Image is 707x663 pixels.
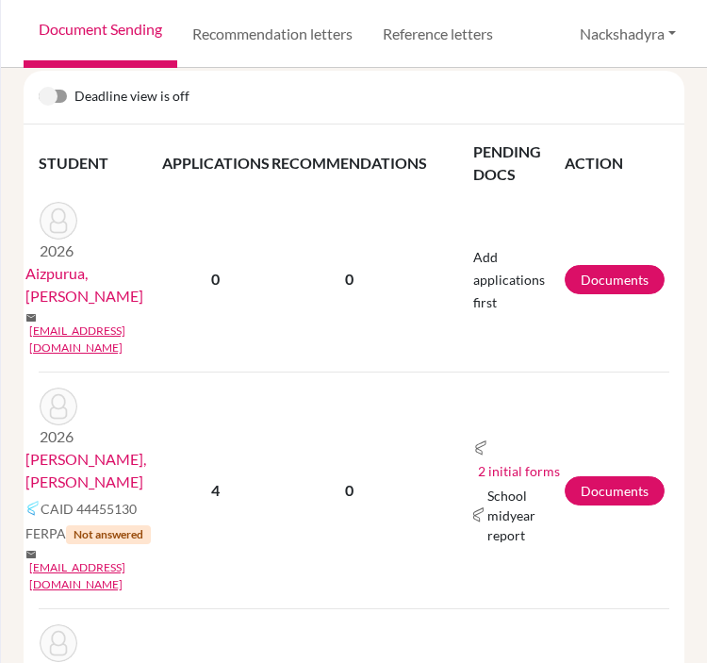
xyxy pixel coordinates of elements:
[66,525,151,544] span: Not answered
[29,323,174,356] a: [EMAIL_ADDRESS][DOMAIN_NAME]
[41,499,137,519] span: CAID 44455130
[25,448,174,493] a: [PERSON_NAME], [PERSON_NAME]
[25,312,37,323] span: mail
[40,202,77,240] img: Aizpurua, Martin Andres
[564,140,669,187] th: ACTION
[211,270,220,288] b: 0
[271,154,427,172] span: RECOMMENDATIONS
[40,240,77,262] p: 2026
[25,262,174,307] a: Aizpurua, [PERSON_NAME]
[162,154,270,172] span: APPLICATIONS
[40,388,77,425] img: Alegria Arana, Mateo Jose
[473,507,484,522] img: Common App logo
[25,501,41,516] img: Common App logo
[29,559,174,593] a: [EMAIL_ADDRESS][DOMAIN_NAME]
[25,523,151,544] span: FERPA
[40,425,77,448] p: 2026
[565,476,665,506] a: Documents
[487,486,563,545] span: School midyear report
[211,481,220,499] b: 4
[565,265,665,294] a: Documents
[74,86,189,108] span: Deadline view is off
[477,460,561,482] button: 2 initial forms
[271,479,427,502] p: 0
[473,440,488,456] img: Common App logo
[571,16,684,52] button: Nackshadyra
[473,142,541,183] span: PENDING DOCS
[40,624,77,662] img: Alvarez Bucardo, Alejandro Alfonso
[473,249,545,310] span: Add applications first
[25,549,37,560] span: mail
[39,140,161,187] th: STUDENT
[271,268,427,290] p: 0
